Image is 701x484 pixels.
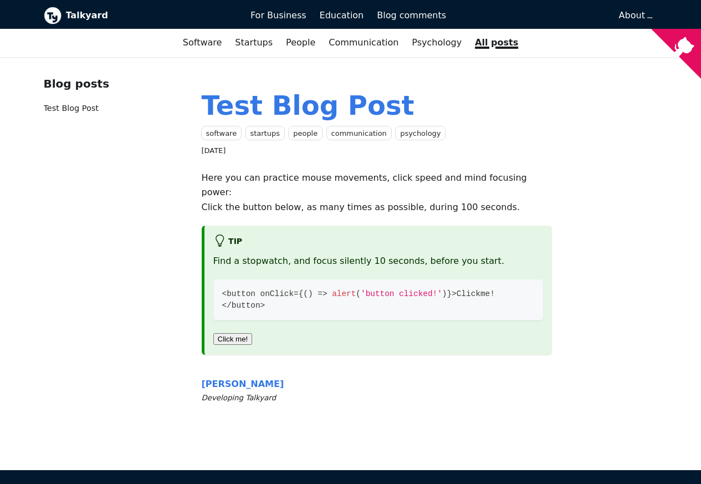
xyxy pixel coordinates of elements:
span: For Business [250,10,306,21]
span: } [447,289,452,298]
a: For Business [244,6,313,25]
img: Talkyard logo [44,7,62,24]
small: Developing Talkyard [202,392,552,404]
span: ! [490,289,495,298]
b: Talkyard [66,8,235,23]
a: Psychology [405,33,468,52]
a: Communication [322,33,405,52]
span: => [318,289,327,298]
span: Click [457,289,480,298]
span: { [299,289,304,298]
a: About [619,10,651,21]
a: Blog comments [370,6,453,25]
span: me [480,289,490,298]
nav: Blog recent posts navigation [44,75,184,124]
span: ) [308,289,313,298]
span: Blog comments [377,10,446,21]
span: ( [356,289,361,298]
span: [PERSON_NAME] [202,379,284,389]
a: People [279,33,322,52]
span: alert [332,289,356,298]
span: Education [320,10,364,21]
span: > [452,289,457,298]
a: people [288,126,323,141]
a: Education [313,6,371,25]
span: < [222,301,227,310]
span: 'button clicked!' [361,289,442,298]
div: Blog posts [44,75,184,93]
button: Click me! [213,333,253,345]
a: Startups [228,33,279,52]
a: software [201,126,242,141]
time: [DATE] [202,146,226,155]
span: button onClick [227,289,294,298]
a: Talkyard logoTalkyard [44,7,235,24]
a: Test Blog Post [44,104,99,113]
span: / [227,301,232,310]
span: > [260,301,265,310]
a: Software [176,33,229,52]
span: button [232,301,260,310]
a: All posts [468,33,525,52]
span: < [222,289,227,298]
p: Here you can practice mouse movements, click speed and mind focusing power: Click the button belo... [202,171,552,215]
a: communication [326,126,392,141]
p: Find a stopwatch, and focus silently 10 seconds, before you start. [213,254,544,268]
a: Test Blog Post [202,90,415,121]
a: startups [245,126,285,141]
span: ( [303,289,308,298]
span: = [294,289,299,298]
a: psychology [395,126,446,141]
span: ) [442,289,447,298]
h5: tip [213,235,544,249]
